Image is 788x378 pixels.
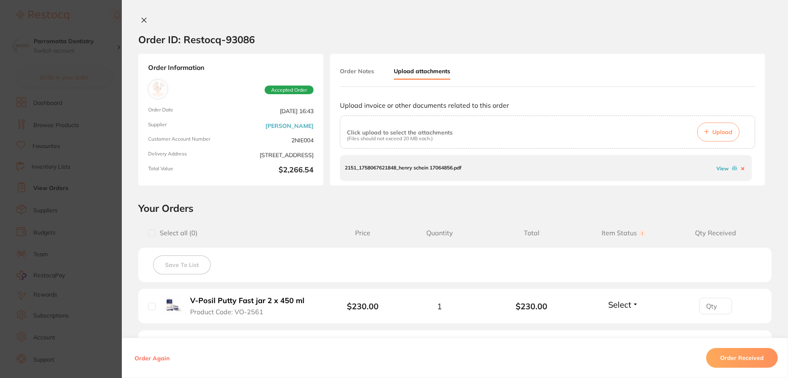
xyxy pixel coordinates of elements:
[188,296,314,316] button: V-Posil Putty Fast jar 2 x 450 ml Product Code: VO-2561
[190,297,305,305] b: V-Posil Putty Fast jar 2 x 450 ml
[138,33,255,46] h2: Order ID: Restocq- 93086
[347,301,379,311] b: $230.00
[393,229,486,237] span: Quantity
[138,202,772,214] h2: Your Orders
[265,86,314,95] span: Accepted Order
[712,128,732,136] span: Upload
[234,151,314,159] span: [STREET_ADDRESS]
[234,136,314,144] span: 2NIE004
[148,122,228,130] span: Supplier
[699,298,732,314] input: Qty
[234,107,314,115] span: [DATE] 16:43
[188,337,320,366] button: Ivoclar MonoBond Plus - Silanizing Liquid - 5ml Bottle Product Code: IV-626221
[340,102,755,109] p: Upload invoice or other documents related to this order
[153,255,211,274] button: Save To List
[340,64,374,79] button: Order Notes
[148,107,228,115] span: Order Date
[132,354,172,362] button: Order Again
[347,129,453,136] p: Click upload to select the attachments
[486,229,578,237] span: Total
[486,301,578,311] b: $230.00
[156,229,198,237] span: Select all ( 0 )
[606,299,641,310] button: Select
[234,166,314,176] b: $2,266.54
[190,308,263,315] span: Product Code: VO-2561
[148,151,228,159] span: Delivery Address
[332,229,393,237] span: Price
[265,123,314,129] a: [PERSON_NAME]
[148,136,228,144] span: Customer Account Number
[437,301,442,311] span: 1
[716,165,729,172] a: View
[706,348,778,368] button: Order Received
[150,81,166,97] img: Henry Schein Halas
[578,229,670,237] span: Item Status
[669,229,762,237] span: Qty Received
[162,295,181,315] img: V-Posil Putty Fast jar 2 x 450 ml
[345,165,461,171] p: 2151_1758067621848_henry schein 17064856.pdf
[394,64,450,80] button: Upload attachments
[608,299,631,310] span: Select
[148,64,314,73] strong: Order Information
[697,123,739,141] button: Upload
[347,136,453,141] p: (Files should not exceed 20 MB each.)
[148,166,228,176] span: Total Value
